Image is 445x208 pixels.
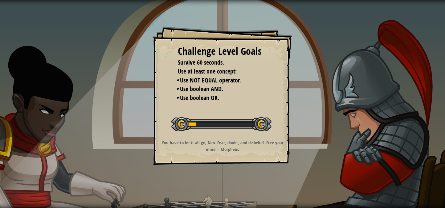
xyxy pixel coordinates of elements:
[178,44,267,58] div: Challenge Level Goals
[176,76,178,84] i: •
[170,58,266,67] li: Survive 60 seconds.
[162,139,284,152] strong: You have to let it all go, Neo. Fear, doubt, and disbelief. Free your mind. - Morpheus
[180,76,242,84] span: Use NOT EQUAL operator.
[170,67,266,76] li: Use at least one concept:
[176,85,178,93] i: •
[176,94,178,102] i: •
[180,94,219,102] span: Use boolean OR.
[176,76,266,85] li: Use NOT EQUAL operator.
[176,85,266,94] li: Use boolean AND.
[180,85,223,93] span: Use boolean AND.
[178,67,237,75] span: Use at least one concept:
[178,58,224,66] span: Survive 60 seconds.
[176,94,266,102] li: Use boolean OR.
